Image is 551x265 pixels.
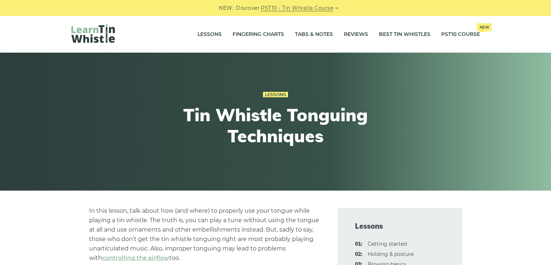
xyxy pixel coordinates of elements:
[368,241,407,247] a: 01:Getting started
[142,105,409,146] h1: Tin Whistle Tonguing Techniques
[477,23,492,31] span: New
[355,221,445,231] span: Lessons
[355,240,362,249] span: 01:
[71,24,115,43] img: LearnTinWhistle.com
[295,25,333,44] a: Tabs & Notes
[344,25,368,44] a: Reviews
[368,251,414,257] a: 02:Holding & posture
[197,25,222,44] a: Lessons
[233,25,284,44] a: Fingering Charts
[102,254,169,261] a: controlling the airflow
[89,206,320,263] p: In this lesson, talk about how (and where) to properly use your tongue while playing a tin whistl...
[355,250,362,259] span: 02:
[379,25,430,44] a: Best Tin Whistles
[441,25,480,44] a: PST10 CourseNew
[263,92,288,98] a: Lessons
